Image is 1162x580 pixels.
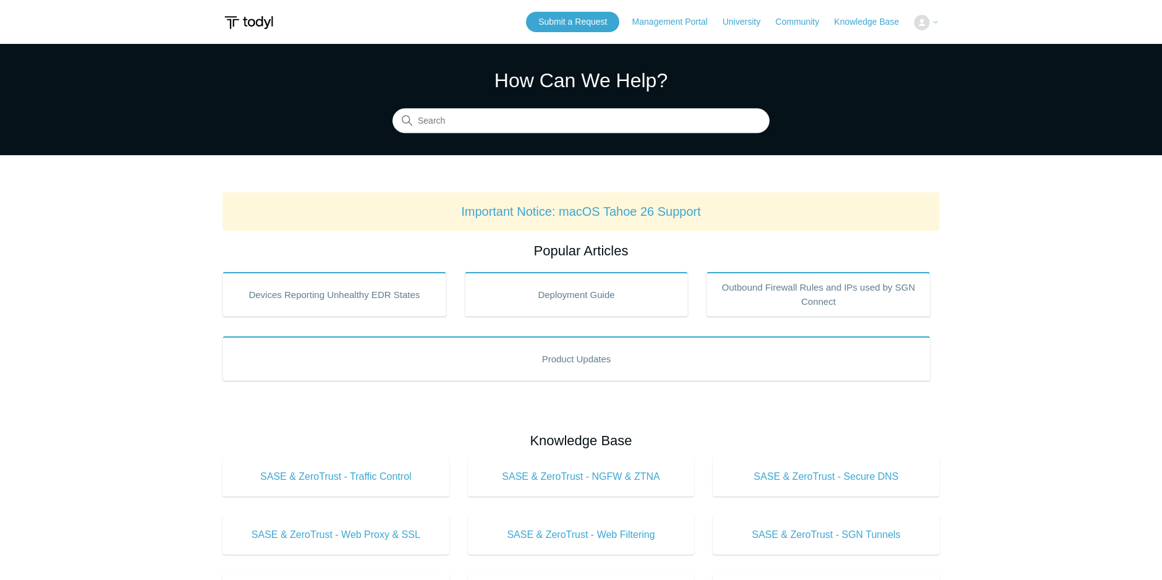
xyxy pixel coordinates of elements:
a: Product Updates [223,336,930,381]
span: SASE & ZeroTrust - SGN Tunnels [731,527,921,542]
a: Devices Reporting Unhealthy EDR States [223,272,446,317]
span: SASE & ZeroTrust - NGFW & ZTNA [486,469,676,484]
input: Search [392,109,770,134]
a: SASE & ZeroTrust - Secure DNS [713,457,939,497]
a: SASE & ZeroTrust - Web Filtering [468,515,695,555]
a: University [723,15,773,28]
h2: Knowledge Base [223,430,939,451]
a: SASE & ZeroTrust - NGFW & ZTNA [468,457,695,497]
a: SASE & ZeroTrust - Traffic Control [223,457,449,497]
span: SASE & ZeroTrust - Web Proxy & SSL [241,527,431,542]
a: Outbound Firewall Rules and IPs used by SGN Connect [706,272,930,317]
span: SASE & ZeroTrust - Secure DNS [731,469,921,484]
a: Community [776,15,832,28]
img: Todyl Support Center Help Center home page [223,11,275,34]
span: SASE & ZeroTrust - Web Filtering [486,527,676,542]
a: Knowledge Base [834,15,912,28]
a: Submit a Request [526,12,619,32]
a: SASE & ZeroTrust - Web Proxy & SSL [223,515,449,555]
a: Important Notice: macOS Tahoe 26 Support [461,205,701,218]
span: SASE & ZeroTrust - Traffic Control [241,469,431,484]
a: SASE & ZeroTrust - SGN Tunnels [713,515,939,555]
h2: Popular Articles [223,241,939,261]
a: Management Portal [632,15,720,28]
a: Deployment Guide [465,272,689,317]
h1: How Can We Help? [392,66,770,95]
